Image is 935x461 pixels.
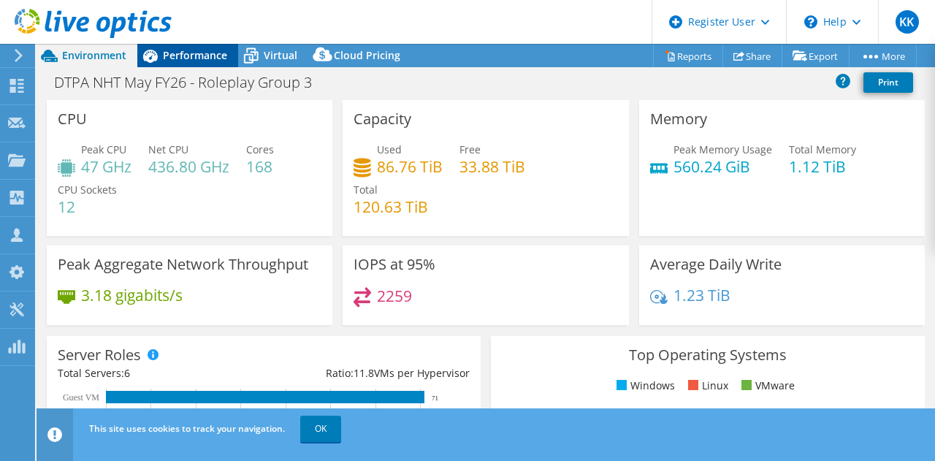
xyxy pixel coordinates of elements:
[58,199,117,215] h4: 12
[804,15,817,28] svg: \n
[896,10,919,34] span: KK
[246,142,274,156] span: Cores
[264,48,297,62] span: Virtual
[354,111,411,127] h3: Capacity
[377,142,402,156] span: Used
[300,416,341,442] a: OK
[124,366,130,380] span: 6
[63,392,99,403] text: Guest VM
[354,199,428,215] h4: 120.63 TiB
[58,256,308,273] h3: Peak Aggregate Network Throughput
[58,111,87,127] h3: CPU
[163,48,227,62] span: Performance
[148,159,229,175] h4: 436.80 GHz
[863,72,913,93] a: Print
[782,45,850,67] a: Export
[47,75,335,91] h1: DTPA NHT May FY26 - Roleplay Group 3
[432,395,438,402] text: 71
[673,142,772,156] span: Peak Memory Usage
[673,159,772,175] h4: 560.24 GiB
[89,422,285,435] span: This site uses cookies to track your navigation.
[81,159,131,175] h4: 47 GHz
[459,159,525,175] h4: 33.88 TiB
[62,48,126,62] span: Environment
[58,365,264,381] div: Total Servers:
[673,287,730,303] h4: 1.23 TiB
[246,159,274,175] h4: 168
[377,288,412,304] h4: 2259
[354,183,378,197] span: Total
[849,45,917,67] a: More
[684,378,728,394] li: Linux
[58,347,141,363] h3: Server Roles
[459,142,481,156] span: Free
[148,142,188,156] span: Net CPU
[650,111,707,127] h3: Memory
[354,256,435,273] h3: IOPS at 95%
[722,45,782,67] a: Share
[650,256,782,273] h3: Average Daily Write
[789,142,856,156] span: Total Memory
[354,366,374,380] span: 11.8
[81,287,183,303] h4: 3.18 gigabits/s
[789,159,856,175] h4: 1.12 TiB
[613,378,675,394] li: Windows
[264,365,470,381] div: Ratio: VMs per Hypervisor
[738,378,795,394] li: VMware
[81,142,126,156] span: Peak CPU
[58,183,117,197] span: CPU Sockets
[653,45,723,67] a: Reports
[377,159,443,175] h4: 86.76 TiB
[334,48,400,62] span: Cloud Pricing
[502,347,914,363] h3: Top Operating Systems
